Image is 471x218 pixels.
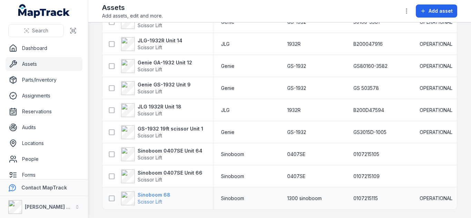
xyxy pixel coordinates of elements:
span: OPERATIONAL [420,63,452,70]
span: 0407SE [287,173,305,180]
strong: Sinoboom 0407SE Unit 64 [138,147,202,154]
a: Genie GS-1932 Unit 9Scissor Lift [121,81,191,95]
span: Scissor Lift [138,199,162,205]
a: Assets [6,57,82,71]
span: Scissor Lift [138,133,162,138]
h2: Assets [102,3,163,12]
strong: Sinoboom 0407SE Unit 66 [138,169,202,176]
span: Scissor Lift [138,111,162,116]
a: Sinoboom 68Scissor Lift [121,191,170,205]
a: Dashboard [6,41,82,55]
span: Sinoboom [221,173,244,180]
span: OPERATIONAL [420,129,452,136]
a: GS-1932 19ft scissor Unit 1Scissor Lift [121,125,203,139]
strong: Genie GA-1932 Unit 12 [138,59,192,66]
span: 0107215115 [353,195,378,202]
span: JLG [221,41,230,48]
span: 0107215105 [353,151,379,158]
a: Audits [6,121,82,134]
a: Parts/Inventory [6,73,82,87]
strong: Genie GS-1932 Unit 9 [138,81,191,88]
span: Sinoboom [221,151,244,158]
span: GS-1932 [287,85,306,92]
span: Scissor Lift [138,22,162,28]
span: GS80160-3582 [353,63,388,70]
a: Sinoboom 0407SE Unit 64Scissor Lift [121,147,202,161]
span: OPERATIONAL [420,85,452,92]
button: Add asset [416,4,457,18]
span: OPERATIONAL [420,41,452,48]
span: GS-1932 [287,129,306,136]
a: Assignments [6,89,82,103]
a: Reservations [6,105,82,118]
span: 1300 sinoboom [287,195,322,202]
span: B200D47594 [353,107,384,114]
span: Scissor Lift [138,177,162,183]
a: Genie GA-1932 Unit 12Scissor Lift [121,59,192,73]
span: 0407SE [287,151,305,158]
span: GS3015D-1005 [353,129,387,136]
span: 0107215109 [353,173,380,180]
span: 1932R [287,41,301,48]
span: Sinoboom [221,195,244,202]
strong: Contact MapTrack [21,185,67,190]
a: Sinoboom 0407SE Unit 66Scissor Lift [121,169,202,183]
strong: JLG 1932R Unit 18 [138,103,181,110]
span: Scissor Lift [138,155,162,160]
span: Genie [221,85,234,92]
span: OPERATIONAL [420,107,452,114]
span: B200047916 [353,41,383,48]
strong: Sinoboom 68 [138,191,170,198]
strong: [PERSON_NAME] Air [25,204,73,210]
span: Genie [221,129,234,136]
span: GS-1932 [287,63,306,70]
span: Search [32,27,48,34]
a: Forms [6,168,82,182]
a: Locations [6,136,82,150]
strong: GS-1932 19ft scissor Unit 1 [138,125,203,132]
span: Add assets, edit and more. [102,12,163,19]
span: GS 503578 [353,85,379,92]
a: MapTrack [18,4,70,18]
span: Scissor Lift [138,44,162,50]
a: JLG 1932R Unit 18Scissor Lift [121,103,181,117]
span: 1932R [287,107,301,114]
a: People [6,152,82,166]
a: JLG-1932R Unit 14Scissor Lift [121,37,182,51]
span: Scissor Lift [138,89,162,94]
span: OPERATIONAL [420,195,452,202]
span: JLG [221,107,230,114]
span: Genie [221,63,234,70]
button: Search [8,24,64,37]
span: Add asset [429,8,453,14]
strong: JLG-1932R Unit 14 [138,37,182,44]
span: Scissor Lift [138,66,162,72]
